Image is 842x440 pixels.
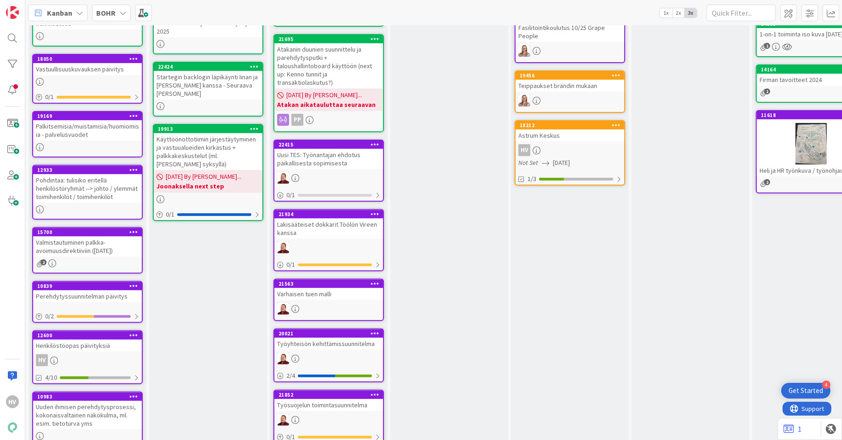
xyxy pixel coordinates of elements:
div: 0/1 [274,259,383,270]
a: 19169Palkitsemisia/muistamisia/huomiomisia - palvelusvuodet [32,111,143,158]
span: 0 / 1 [286,260,295,270]
span: 3x [685,8,697,18]
div: 22415 [274,141,383,149]
div: 10983 [33,393,142,401]
div: 12600Henkilöstöopas päivityksiä [33,331,142,352]
div: 19169 [37,113,142,119]
div: Fasilitointikoulutus 10/25 Grape People [516,13,624,42]
img: IH [518,94,530,106]
div: 0/2 [33,311,142,322]
a: Fasilitointikoulutus 10/25 Grape PeopleIH [515,12,625,63]
b: Joonaksella next step [157,182,260,191]
div: 18212 [520,122,624,129]
div: Uusi TES: Työnantajan ehdotus paikallisesta sopimisesta [274,149,383,169]
a: 21695Atakanin duunien suunnittelu ja parehdytysputki + taloushallintoboard käyttöön (next up: Ken... [273,34,384,132]
div: Työyhteisön kehittämissuunnitelma [274,338,383,350]
div: JS [274,303,383,315]
i: Not Set [518,158,538,167]
a: 1 [784,423,801,434]
div: 22424 [158,64,262,70]
span: [DATE] [553,158,570,168]
div: JS [274,414,383,426]
div: 19456Teippaukset brändin mukaan [516,71,624,92]
div: 0/1 [154,209,262,220]
div: 12933 [37,167,142,173]
a: 21934Lakisääteiset dokkarit Töölön Vireen kanssaJS0/1 [273,209,384,271]
img: JS [277,352,289,364]
img: JS [277,172,289,184]
div: 21852 [274,391,383,399]
div: 12933 [33,166,142,174]
div: 19913Käyttöönottotiimin järjestäytyminen ja vastuualueiden kirkastus + palkkakeskustelut (ml. [PE... [154,125,262,170]
div: 21852 [279,392,383,398]
div: 20021 [279,330,383,337]
b: Atakan aikatauluttaa seuraavan [277,100,380,109]
span: 0 / 2 [45,311,54,321]
div: JS [274,352,383,364]
div: Astrum Keskus [516,129,624,141]
span: 1 [764,43,770,49]
a: 21563Varhaisen tuen malliJS [273,279,384,321]
div: 18212Astrum Keskus [516,121,624,141]
div: 19169 [33,112,142,120]
span: Support [19,1,42,12]
img: IH [518,45,530,57]
div: 22424Startegin backlogin läpikäynti Iinan ja [PERSON_NAME] kanssa - Seuraava [PERSON_NAME] [154,63,262,100]
a: 18050Vastuullisuuskuvauksen päivitys0/1 [32,54,143,104]
div: PP [291,114,303,126]
a: 1on1 tavoitteet ja toteutus syksy 2025 [153,8,263,54]
div: 21934Lakisääteiset dokkarit Töölön Vireen kanssa [274,210,383,239]
div: 0/1 [274,189,383,201]
a: 18212Astrum KeskusHVNot Set[DATE]1/3 [515,120,625,186]
div: Työsuojelun toimintasuunnitelma [274,399,383,411]
div: 2/4 [274,370,383,381]
div: Open Get Started checklist, remaining modules: 4 [781,383,830,399]
span: 1 [764,88,770,94]
div: 15700Valmistautuminen palkka-avoimuusdirektiiviin ([DATE]) [33,228,142,257]
div: 4 [822,381,830,389]
div: Uuden ihmisen perehdytysprosessi, kokonaisvaltainen näkökulma, ml. esim. tietoturva yms [33,401,142,429]
div: 19913 [158,126,262,132]
div: 21563 [274,280,383,288]
div: 12600 [37,332,142,339]
div: 21563Varhaisen tuen malli [274,280,383,300]
div: 0/1 [33,91,142,103]
div: 21695Atakanin duunien suunnittelu ja parehdytysputki + taloushallintoboard käyttöön (next up: Ken... [274,35,383,88]
div: Varhaisen tuen malli [274,288,383,300]
div: 21934 [279,211,383,217]
div: PP [274,114,383,126]
div: Teippaukset brändin mukaan [516,80,624,92]
span: 1/3 [528,174,536,184]
div: Atakanin duunien suunnittelu ja parehdytysputki + taloushallintoboard käyttöön (next up: Kenno tu... [274,43,383,88]
div: IH [516,45,624,57]
div: JS [274,172,383,184]
div: 19169Palkitsemisia/muistamisia/huomiomisia - palvelusvuodet [33,112,142,141]
a: 19913Käyttöönottotiimin järjestäytyminen ja vastuualueiden kirkastus + palkkakeskustelut (ml. [PE... [153,124,263,221]
div: 10839 [37,283,142,289]
div: 21934 [274,210,383,218]
div: Valmistautuminen palkka-avoimuusdirektiiviin ([DATE]) [33,236,142,257]
div: 21563 [279,281,383,287]
div: 10839Perehdytyssuunnitelman päivitys [33,282,142,302]
img: JS [277,303,289,315]
div: 10839 [33,282,142,290]
div: Get Started [789,386,823,395]
img: JS [277,241,289,253]
div: 12933Pohdintaa: tulisiko eritellä henkilöstöryhmät --> johto / ylemmät toimihenkilöt / toimihenkilöt [33,166,142,203]
img: Visit kanbanzone.com [6,6,19,19]
div: Käyttöönottotiimin järjestäytyminen ja vastuualueiden kirkastus + palkkakeskustelut (ml. [PERSON_... [154,133,262,170]
span: 2 [41,259,46,265]
div: 20021Työyhteisön kehittämissuunnitelma [274,329,383,350]
div: Lakisääteiset dokkarit Töölön Vireen kanssa [274,218,383,239]
div: 19913 [154,125,262,133]
div: HV [518,144,530,156]
img: avatar [6,421,19,434]
div: HV [6,395,19,408]
img: JS [277,414,289,426]
div: 15700 [37,229,142,235]
div: Palkitsemisia/muistamisia/huomiomisia - palvelusvuodet [33,120,142,141]
div: 21695 [274,35,383,43]
div: 22424 [154,63,262,71]
a: 12933Pohdintaa: tulisiko eritellä henkilöstöryhmät --> johto / ylemmät toimihenkilöt / toimihenkilöt [32,165,143,220]
div: 15700 [33,228,142,236]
